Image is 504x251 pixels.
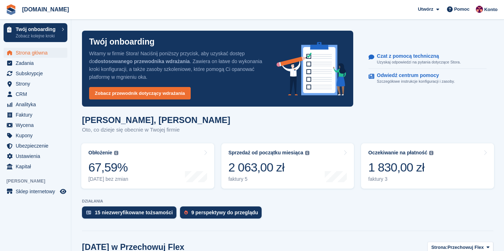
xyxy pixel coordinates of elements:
[228,160,309,175] div: 2 063,00 zł
[429,151,433,155] img: icon-info-grey-7440780725fd019a000dd9b08b2336e03edf1995a4989e88bcd33f0948082b44.svg
[95,58,190,64] strong: dostosowanego przewodnika wdrażania
[377,53,455,59] p: Czat z pomocą techniczną
[4,151,67,161] a: menu
[16,130,58,140] span: Kupony
[88,160,128,175] div: 67,59%
[16,68,58,78] span: Subskrypcje
[454,6,469,13] span: Pomoc
[95,210,173,215] div: 15 niezweryfikowane tożsamości
[16,33,58,39] p: Zobacz kolejne kroki
[82,206,180,222] a: 15 niezweryfikowane tożsamości
[4,58,67,68] a: menu
[4,23,67,42] a: Twój onboarding Zobacz kolejne kroki
[377,78,455,84] p: Szczegółowe instrukcje konfiguracji i zasoby.
[369,50,487,69] a: Czat z pomocą techniczną Uzyskaj odpowiedzi na pytania dotyczące Stora.
[82,126,230,134] p: Oto, co dzieje się obecnie w Twojej firmie
[368,160,433,175] div: 1 830,00 zł
[369,69,487,88] a: Odwiedź centrum pomocy Szczegółowe instrukcje konfiguracji i zasoby.
[368,176,433,182] div: faktury 3
[4,130,67,140] a: menu
[16,110,58,120] span: Faktury
[16,48,58,58] span: Strona główna
[16,89,58,99] span: CRM
[89,38,155,46] p: Twój onboarding
[16,120,58,130] span: Wycena
[431,244,448,251] span: Strona:
[16,99,58,109] span: Analityka
[377,59,461,65] p: Uzyskaj odpowiedzi na pytania dotyczące Stora.
[4,79,67,89] a: menu
[16,151,58,161] span: Ustawienia
[228,150,303,156] div: Sprzedaż od początku miesiąca
[89,50,265,81] p: Witamy w firmie Stora! Naciśnij poniższy przycisk, aby uzyskać dostęp do . Zawiera on łatwe do wy...
[4,141,67,151] a: menu
[4,99,67,109] a: menu
[377,72,449,78] p: Odwiedź centrum pomocy
[19,4,72,15] a: [DOMAIN_NAME]
[368,150,427,156] div: Oczekiwanie na płatność
[81,143,214,189] a: Obłożenie 67,59% [DATE] bez zmian
[82,115,230,125] h1: [PERSON_NAME], [PERSON_NAME]
[447,244,484,251] span: Przechowuj Flex
[6,4,16,15] img: stora-icon-8386f47178a22dfd0bd8f6a31ec36ba5ce8667c1dd55bd0f319d3a0aa187defe.svg
[59,187,67,196] a: Podgląd sklepu
[89,87,191,99] a: Zobacz przewodnik dotyczący wdrażania
[4,48,67,58] a: menu
[82,199,493,204] p: DZIAŁANIA
[16,58,58,68] span: Zadania
[484,6,498,13] span: Konto
[184,210,188,215] img: prospect-51fa495bee0391a8d652442698ab0144808aea92771e9ea1ae160a38d050c398.svg
[191,210,258,215] div: 9 perspektywy do przeglądu
[221,143,354,189] a: Sprzedaż od początku miesiąca 2 063,00 zł faktury 5
[16,162,58,171] span: Kapitał
[86,210,91,215] img: verify_identity-adf6edd0f0f0b5bbfe63781bf79b02c33cf7c696d77639b501bdc392416b5a36.svg
[361,143,494,189] a: Oczekiwanie na płatność 1 830,00 zł faktury 3
[4,110,67,120] a: menu
[16,79,58,89] span: Strony
[16,141,58,151] span: Ubezpieczenie
[305,151,309,155] img: icon-info-grey-7440780725fd019a000dd9b08b2336e03edf1995a4989e88bcd33f0948082b44.svg
[6,178,71,185] span: [PERSON_NAME]
[228,176,309,182] div: faktury 5
[4,186,67,196] a: menu
[180,206,266,222] a: 9 perspektywy do przeglądu
[88,176,128,182] div: [DATE] bez zmian
[4,162,67,171] a: menu
[277,42,346,96] img: onboarding-info-6c161a55d2c0e0a8cae90662b2fe09162a5109e8cc188191df67fb4f79e88e88.svg
[476,6,483,13] img: Mateusz Kacwin
[16,186,58,196] span: Sklep internetowy
[4,120,67,130] a: menu
[418,6,433,13] span: Utwórz
[88,150,112,156] div: Obłożenie
[4,89,67,99] a: menu
[4,68,67,78] a: menu
[114,151,118,155] img: icon-info-grey-7440780725fd019a000dd9b08b2336e03edf1995a4989e88bcd33f0948082b44.svg
[16,27,58,32] p: Twój onboarding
